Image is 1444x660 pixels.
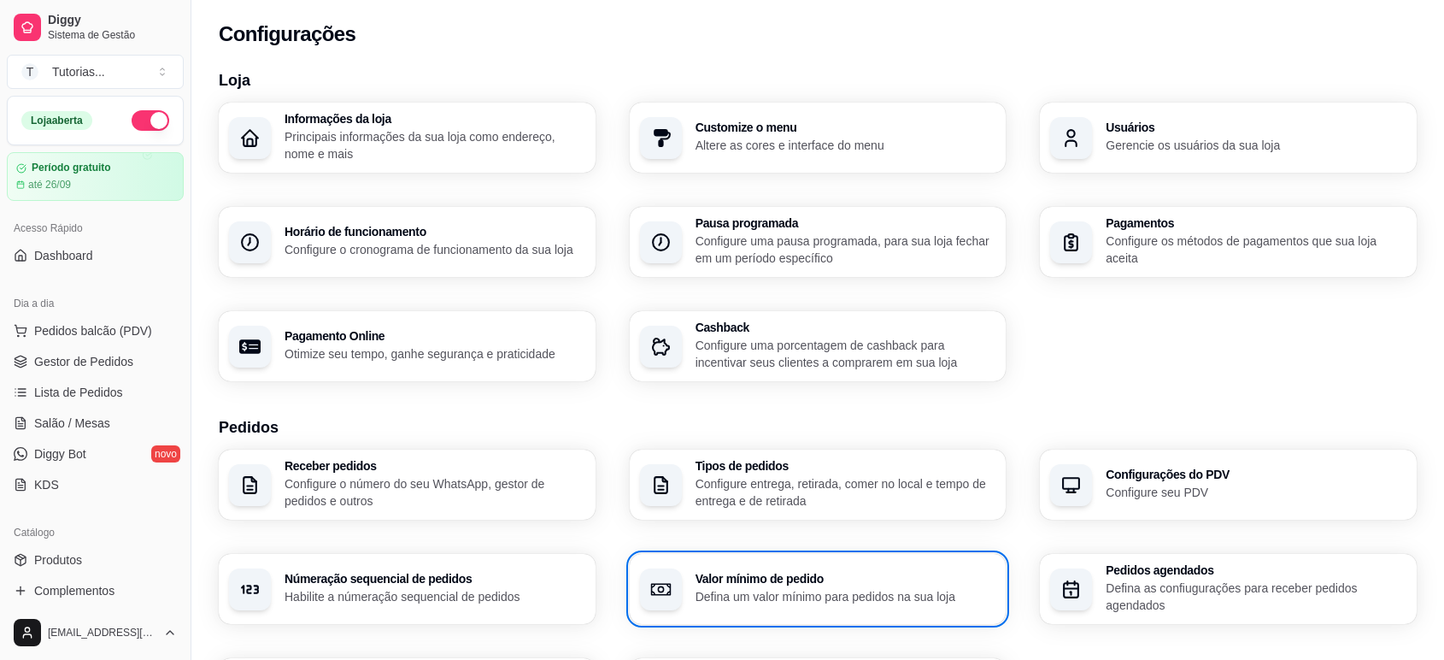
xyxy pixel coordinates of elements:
span: Diggy Bot [34,445,86,463]
h3: Cashback [696,321,996,333]
button: Horário de funcionamentoConfigure o cronograma de funcionamento da sua loja [219,207,596,277]
p: Defina um valor mínimo para pedidos na sua loja [696,588,996,605]
h3: Númeração sequencial de pedidos [285,573,585,585]
button: Receber pedidosConfigure o número do seu WhatsApp, gestor de pedidos e outros [219,450,596,520]
div: Catálogo [7,519,184,546]
span: Lista de Pedidos [34,384,123,401]
button: Valor mínimo de pedidoDefina um valor mínimo para pedidos na sua loja [630,554,1007,624]
button: [EMAIL_ADDRESS][DOMAIN_NAME] [7,612,184,653]
h3: Pausa programada [696,217,996,229]
h3: Loja [219,68,1417,92]
h3: Receber pedidos [285,460,585,472]
p: Configure o cronograma de funcionamento da sua loja [285,241,585,258]
button: Númeração sequencial de pedidosHabilite a númeração sequencial de pedidos [219,554,596,624]
button: UsuáriosGerencie os usuários da sua loja [1040,103,1417,173]
h3: Valor mínimo de pedido [696,573,996,585]
p: Configure seu PDV [1106,484,1406,501]
button: Select a team [7,55,184,89]
p: Configure uma porcentagem de cashback para incentivar seus clientes a comprarem em sua loja [696,337,996,371]
p: Habilite a númeração sequencial de pedidos [285,588,585,605]
a: Gestor de Pedidos [7,348,184,375]
a: Salão / Mesas [7,410,184,437]
p: Configure entrega, retirada, comer no local e tempo de entrega e de retirada [696,475,996,510]
button: CashbackConfigure uma porcentagem de cashback para incentivar seus clientes a comprarem em sua loja [630,311,1007,381]
p: Otimize seu tempo, ganhe segurança e praticidade [285,345,585,362]
span: [EMAIL_ADDRESS][DOMAIN_NAME] [48,626,156,639]
span: Pedidos balcão (PDV) [34,322,152,339]
span: Diggy [48,13,177,28]
span: Salão / Mesas [34,415,110,432]
div: Tutorias ... [52,63,105,80]
button: Alterar Status [132,110,169,131]
span: Complementos [34,582,114,599]
a: KDS [7,471,184,498]
p: Gerencie os usuários da sua loja [1106,137,1406,154]
h3: Informações da loja [285,113,585,125]
button: Pausa programadaConfigure uma pausa programada, para sua loja fechar em um período específico [630,207,1007,277]
button: Pedidos agendadosDefina as confiugurações para receber pedidos agendados [1040,554,1417,624]
a: Complementos [7,577,184,604]
h3: Configurações do PDV [1106,468,1406,480]
h3: Usuários [1106,121,1406,133]
span: Dashboard [34,247,93,264]
button: Tipos de pedidosConfigure entrega, retirada, comer no local e tempo de entrega e de retirada [630,450,1007,520]
p: Defina as confiugurações para receber pedidos agendados [1106,580,1406,614]
button: Informações da lojaPrincipais informações da sua loja como endereço, nome e mais [219,103,596,173]
article: até 26/09 [28,178,71,192]
div: Loja aberta [21,111,92,130]
p: Configure uma pausa programada, para sua loja fechar em um período específico [696,233,996,267]
h3: Horário de funcionamento [285,226,585,238]
h3: Customize o menu [696,121,996,133]
h3: Pagamentos [1106,217,1406,229]
span: Produtos [34,551,82,569]
button: Pagamento OnlineOtimize seu tempo, ganhe segurança e praticidade [219,311,596,381]
h3: Tipos de pedidos [696,460,996,472]
h3: Pagamento Online [285,330,585,342]
span: T [21,63,38,80]
span: Gestor de Pedidos [34,353,133,370]
div: Acesso Rápido [7,215,184,242]
span: Sistema de Gestão [48,28,177,42]
button: Configurações do PDVConfigure seu PDV [1040,450,1417,520]
button: Customize o menuAltere as cores e interface do menu [630,103,1007,173]
button: PagamentosConfigure os métodos de pagamentos que sua loja aceita [1040,207,1417,277]
a: Produtos [7,546,184,574]
h3: Pedidos agendados [1106,564,1406,576]
p: Principais informações da sua loja como endereço, nome e mais [285,128,585,162]
p: Configure o número do seu WhatsApp, gestor de pedidos e outros [285,475,585,510]
h3: Pedidos [219,415,1417,439]
p: Configure os métodos de pagamentos que sua loja aceita [1106,233,1406,267]
a: Período gratuitoaté 26/09 [7,152,184,201]
p: Altere as cores e interface do menu [696,137,996,154]
h2: Configurações [219,21,355,48]
article: Período gratuito [32,162,111,174]
a: DiggySistema de Gestão [7,7,184,48]
a: Dashboard [7,242,184,269]
button: Pedidos balcão (PDV) [7,317,184,345]
a: Lista de Pedidos [7,379,184,406]
div: Dia a dia [7,290,184,317]
span: KDS [34,476,59,493]
a: Diggy Botnovo [7,440,184,468]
